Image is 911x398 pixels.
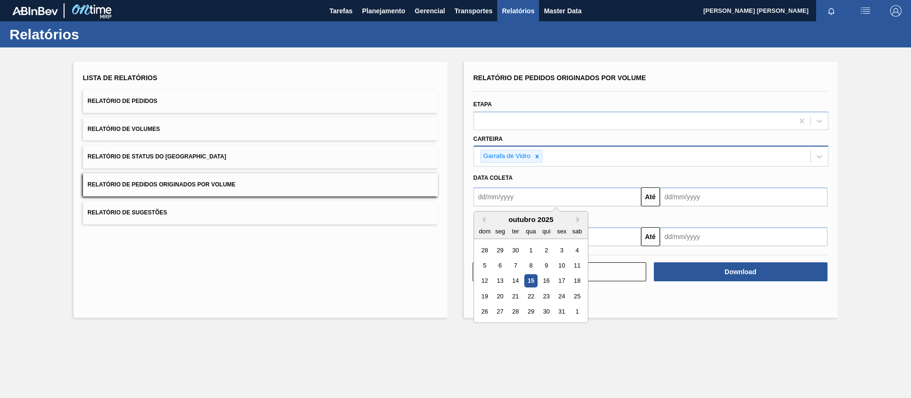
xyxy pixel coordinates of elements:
span: Planejamento [362,5,405,17]
div: Choose quarta-feira, 8 de outubro de 2025 [524,259,537,272]
button: Relatório de Pedidos [83,90,438,113]
label: Etapa [474,101,492,108]
span: Lista de Relatórios [83,74,158,82]
div: Choose domingo, 28 de setembro de 2025 [478,244,491,257]
div: qui [539,225,552,238]
div: Choose quarta-feira, 22 de outubro de 2025 [524,290,537,303]
button: Download [654,262,827,281]
div: Choose quarta-feira, 1 de outubro de 2025 [524,244,537,257]
span: Relatório de Pedidos Originados por Volume [474,74,646,82]
div: Choose segunda-feira, 20 de outubro de 2025 [493,290,506,303]
div: Choose sábado, 25 de outubro de 2025 [570,290,583,303]
span: Gerencial [415,5,445,17]
div: Choose terça-feira, 21 de outubro de 2025 [509,290,521,303]
div: Choose terça-feira, 7 de outubro de 2025 [509,259,521,272]
img: Logout [890,5,902,17]
span: Relatórios [502,5,534,17]
span: Relatório de Pedidos [88,98,158,104]
div: Garrafa de Vidro [481,150,532,162]
div: Choose sábado, 1 de novembro de 2025 [570,305,583,318]
div: dom [478,225,491,238]
div: Choose segunda-feira, 13 de outubro de 2025 [493,275,506,287]
button: Limpar [473,262,646,281]
div: Choose quarta-feira, 29 de outubro de 2025 [524,305,537,318]
button: Até [641,187,660,206]
div: month 2025-10 [477,242,585,319]
div: Choose terça-feira, 14 de outubro de 2025 [509,275,521,287]
span: Relatório de Sugestões [88,209,167,216]
div: Choose sexta-feira, 31 de outubro de 2025 [555,305,568,318]
div: qua [524,225,537,238]
span: Relatório de Status do [GEOGRAPHIC_DATA] [88,153,226,160]
div: ter [509,225,521,238]
div: Choose terça-feira, 30 de setembro de 2025 [509,244,521,257]
button: Relatório de Volumes [83,118,438,141]
div: Choose sexta-feira, 17 de outubro de 2025 [555,275,568,287]
div: sex [555,225,568,238]
div: Choose quinta-feira, 30 de outubro de 2025 [539,305,552,318]
div: Choose quinta-feira, 16 de outubro de 2025 [539,275,552,287]
label: Carteira [474,136,503,142]
h1: Relatórios [9,29,178,40]
div: Choose domingo, 26 de outubro de 2025 [478,305,491,318]
span: Transportes [455,5,493,17]
div: Choose sábado, 4 de outubro de 2025 [570,244,583,257]
div: Choose segunda-feira, 27 de outubro de 2025 [493,305,506,318]
div: Choose segunda-feira, 29 de setembro de 2025 [493,244,506,257]
button: Relatório de Pedidos Originados por Volume [83,173,438,196]
button: Até [641,227,660,246]
span: Relatório de Pedidos Originados por Volume [88,181,236,188]
input: dd/mm/yyyy [474,187,641,206]
div: Choose sábado, 11 de outubro de 2025 [570,259,583,272]
div: Choose segunda-feira, 6 de outubro de 2025 [493,259,506,272]
button: Notificações [816,4,846,18]
span: Relatório de Volumes [88,126,160,132]
div: Choose sexta-feira, 3 de outubro de 2025 [555,244,568,257]
img: TNhmsLtSVTkK8tSr43FrP2fwEKptu5GPRR3wAAAABJRU5ErkJggg== [12,7,58,15]
div: Choose sábado, 18 de outubro de 2025 [570,275,583,287]
div: Choose domingo, 12 de outubro de 2025 [478,275,491,287]
img: userActions [860,5,871,17]
input: dd/mm/yyyy [660,187,827,206]
div: Choose sexta-feira, 24 de outubro de 2025 [555,290,568,303]
input: dd/mm/yyyy [660,227,827,246]
div: Choose terça-feira, 28 de outubro de 2025 [509,305,521,318]
div: Choose sexta-feira, 10 de outubro de 2025 [555,259,568,272]
div: Choose quinta-feira, 23 de outubro de 2025 [539,290,552,303]
div: outubro 2025 [474,215,588,223]
span: Tarefas [329,5,353,17]
div: Choose domingo, 5 de outubro de 2025 [478,259,491,272]
span: Data coleta [474,175,513,181]
div: Choose domingo, 19 de outubro de 2025 [478,290,491,303]
button: Next Month [576,216,583,223]
button: Relatório de Status do [GEOGRAPHIC_DATA] [83,145,438,168]
div: seg [493,225,506,238]
span: Master Data [544,5,581,17]
div: sab [570,225,583,238]
div: Choose quarta-feira, 15 de outubro de 2025 [524,275,537,287]
div: Choose quinta-feira, 9 de outubro de 2025 [539,259,552,272]
button: Relatório de Sugestões [83,201,438,224]
div: Choose quinta-feira, 2 de outubro de 2025 [539,244,552,257]
button: Previous Month [479,216,485,223]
